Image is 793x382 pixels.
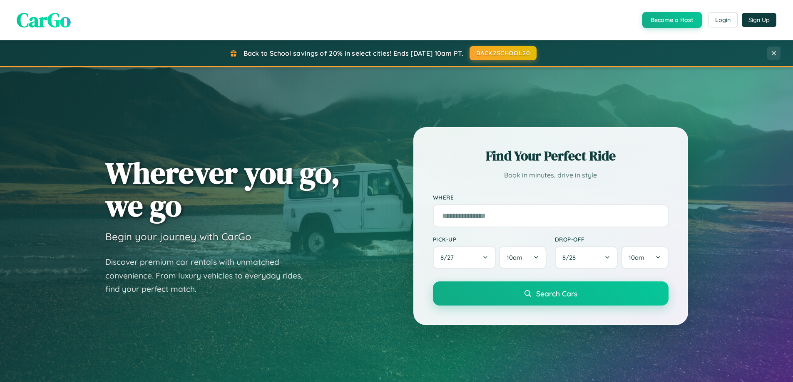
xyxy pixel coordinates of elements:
label: Pick-up [433,236,547,243]
button: 8/28 [555,246,618,269]
button: 8/27 [433,246,496,269]
button: BACK2SCHOOL20 [470,46,537,60]
label: Drop-off [555,236,669,243]
h2: Find Your Perfect Ride [433,147,669,165]
h1: Wherever you go, we go [105,156,340,222]
button: 10am [499,246,546,269]
button: Sign Up [742,13,776,27]
span: Search Cars [536,289,577,298]
span: 10am [629,254,644,261]
button: 10am [621,246,668,269]
span: 8 / 27 [440,254,458,261]
span: CarGo [17,6,71,34]
span: Back to School savings of 20% in select cities! Ends [DATE] 10am PT. [244,49,463,57]
span: 10am [507,254,522,261]
p: Discover premium car rentals with unmatched convenience. From luxury vehicles to everyday rides, ... [105,255,313,296]
span: 8 / 28 [562,254,580,261]
p: Book in minutes, drive in style [433,169,669,181]
button: Login [708,12,738,27]
button: Search Cars [433,281,669,306]
h3: Begin your journey with CarGo [105,230,251,243]
button: Become a Host [642,12,702,28]
label: Where [433,194,669,201]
